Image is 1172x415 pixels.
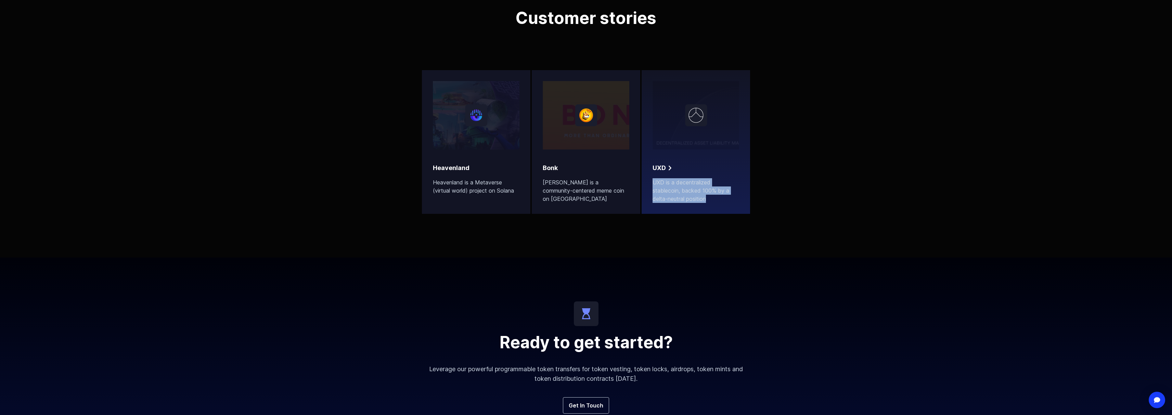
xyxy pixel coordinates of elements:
h2: Bonk [543,163,558,173]
a: UXDUXD is a decentralized stablecoin, backed 100% by a delta-neutral position [642,70,750,214]
p: [PERSON_NAME] is a community-centered meme coin on [GEOGRAPHIC_DATA] [543,178,629,203]
p: Heavenland is a Metaverse (virtual world) project on Solana [433,178,519,195]
h2: Ready to get started? [422,334,750,351]
a: Bonk[PERSON_NAME] is a community-centered meme coin on [GEOGRAPHIC_DATA] [532,70,640,214]
h2: UXD [653,163,666,173]
img: icon [574,301,598,326]
p: UXD is a decentralized stablecoin, backed 100% by a delta-neutral position [653,178,739,203]
a: Get In Touch [563,397,609,414]
h2: Heavenland [433,163,469,173]
div: Open Intercom Messenger [1149,392,1165,408]
p: Leverage our powerful programmable token transfers for token vesting, token locks, airdrops, toke... [422,364,750,384]
a: HeavenlandHeavenland is a Metaverse (virtual world) project on Solana [422,70,530,214]
h1: Customer stories [421,2,752,26]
